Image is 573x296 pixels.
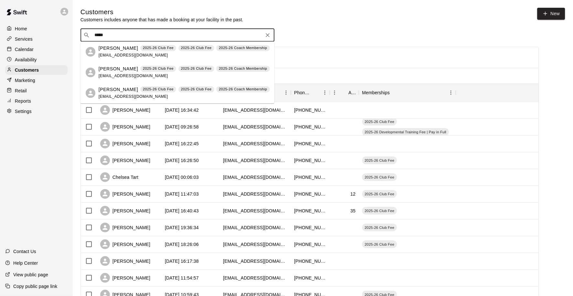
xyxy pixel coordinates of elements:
p: 2025-26 Coach Membership [219,87,267,92]
div: +13092306046 [294,157,327,164]
div: 2025-09-06 16:26:50 [165,157,199,164]
div: kaitlynems694@gmail.com [223,191,288,197]
div: +16189206862 [294,208,327,214]
div: +16185800050 [294,224,327,231]
button: Sort [311,88,320,97]
p: View public page [13,271,48,278]
div: +12172913920 [294,275,327,281]
span: 2025-26 Club Fee [362,175,397,180]
div: 2025-26 Club Fee [362,240,397,248]
p: 2025-26 Club Fee [143,66,174,72]
div: [PERSON_NAME] [100,156,150,165]
div: [PERSON_NAME] [100,256,150,266]
button: Menu [320,88,330,97]
a: Home [5,24,68,34]
div: 2025-26 Club Fee [362,224,397,231]
a: Availability [5,55,68,65]
a: Reports [5,96,68,106]
button: Menu [330,88,340,97]
div: alberse89@gmail.com [223,258,288,264]
button: Menu [281,88,291,97]
p: Settings [15,108,32,115]
div: 2025-08-17 18:26:06 [165,241,199,248]
div: +16184775642 [294,258,327,264]
p: 2025-26 Club Fee [143,46,174,51]
p: [PERSON_NAME] [99,86,138,93]
div: 2025-09-04 00:06:03 [165,174,199,180]
div: barkerg23@gmail.com [223,124,288,130]
div: 2025-08-17 16:17:38 [165,258,199,264]
div: 2025-09-07 16:22:45 [165,140,199,147]
div: [PERSON_NAME] [100,240,150,249]
div: afoster013087@gmail.com [223,275,288,281]
span: 2025-26 Club Fee [362,158,397,163]
p: Availability [15,56,37,63]
p: [PERSON_NAME] [99,45,138,52]
p: Reports [15,98,31,104]
div: [PERSON_NAME] [100,223,150,232]
div: sbrnwht.sw@gmail.com [223,140,288,147]
div: adrrector@yahoo.com [223,157,288,164]
div: Memberships [362,84,390,102]
p: Services [15,36,33,42]
div: [PERSON_NAME] [100,139,150,148]
a: New [537,8,565,20]
div: kelsee.mook@gmail.com [223,241,288,248]
div: 2025-26 Club Fee [362,173,397,181]
p: Copy public page link [13,283,57,290]
h5: Customers [81,8,243,16]
p: Home [15,26,27,32]
a: Calendar [5,45,68,54]
div: 2025-26 Club Fee [362,190,397,198]
div: stl.stevo@yahoo.com [223,107,288,113]
button: Sort [340,88,349,97]
a: Marketing [5,76,68,85]
span: 2025-26 Club Fee [362,242,397,247]
div: 2025-26 Club Fee [362,118,397,126]
div: Lisa Muniz [86,47,95,57]
div: 2025-26 Club Fee [362,157,397,164]
div: chelseatart83@gmail.com [223,174,288,180]
div: 2025-08-18 19:36:34 [165,224,199,231]
p: 2025-26 Club Fee [143,87,174,92]
button: Sort [390,88,399,97]
p: 2025-26 Coach Membership [219,66,267,72]
span: 2025-26 Club Fee [362,208,397,213]
div: 35 [351,208,356,214]
div: 2025-08-17 11:54:57 [165,275,199,281]
div: [PERSON_NAME] [100,105,150,115]
div: nrhunts@gmail.com [223,208,288,214]
div: Email [220,84,291,102]
div: Customers [5,65,68,75]
p: 2025-26 Club Fee [181,46,212,51]
div: +16614299581 [294,140,327,147]
div: Services [5,34,68,44]
div: +16185403628 [294,241,327,248]
p: Retail [15,87,27,94]
p: Calendar [15,46,34,53]
div: 2025-09-01 11:47:03 [165,191,199,197]
div: [PERSON_NAME] [100,206,150,216]
div: Age [330,84,359,102]
div: 2025-26 Club Fee [362,207,397,215]
div: +16186061287 [294,174,327,180]
div: ajoiner0825@gmail.com [223,224,288,231]
p: Customers [15,67,39,73]
span: [EMAIL_ADDRESS][DOMAIN_NAME] [99,94,168,99]
p: 2025-26 Club Fee [181,66,212,72]
div: [PERSON_NAME] [100,189,150,199]
button: Clear [263,31,272,40]
div: Phone Number [294,84,311,102]
div: [PERSON_NAME] [100,122,150,132]
span: 2025-26 Club Fee [362,119,397,124]
p: 2025-26 Coach Membership [219,46,267,51]
div: 12 [351,191,356,197]
p: Marketing [15,77,35,84]
p: Customers includes anyone that has made a booking at your facility in the past. [81,16,243,23]
div: Search customers by name or email [81,29,275,42]
button: Menu [446,88,456,97]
